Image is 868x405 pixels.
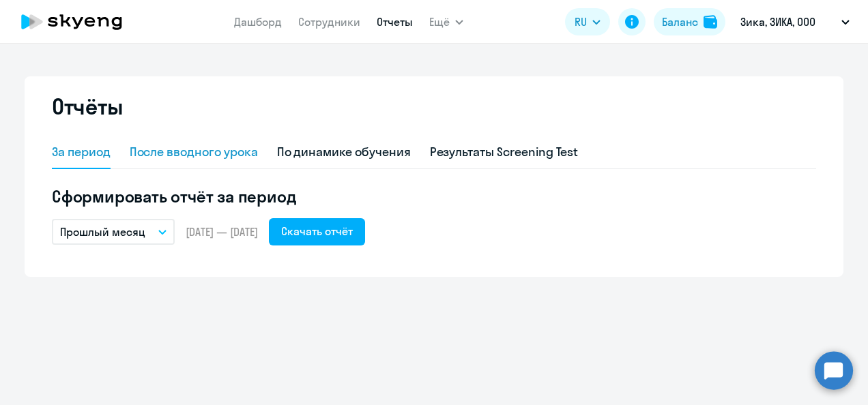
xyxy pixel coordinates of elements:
[234,15,282,29] a: Дашборд
[298,15,360,29] a: Сотрудники
[740,14,815,30] p: Зика, ЗИКА, ООО
[734,5,856,38] button: Зика, ЗИКА, ООО
[60,224,145,240] p: Прошлый месяц
[575,14,587,30] span: RU
[429,14,450,30] span: Ещё
[52,93,123,120] h2: Отчёты
[430,143,579,161] div: Результаты Screening Test
[277,143,411,161] div: По динамике обучения
[654,8,725,35] button: Балансbalance
[662,14,698,30] div: Баланс
[281,223,353,239] div: Скачать отчёт
[269,218,365,245] button: Скачать отчёт
[377,15,413,29] a: Отчеты
[704,15,717,29] img: balance
[52,143,111,161] div: За период
[52,185,816,207] h5: Сформировать отчёт за период
[130,143,258,161] div: После вводного урока
[52,219,175,245] button: Прошлый месяц
[429,8,463,35] button: Ещё
[186,224,258,239] span: [DATE] — [DATE]
[565,8,610,35] button: RU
